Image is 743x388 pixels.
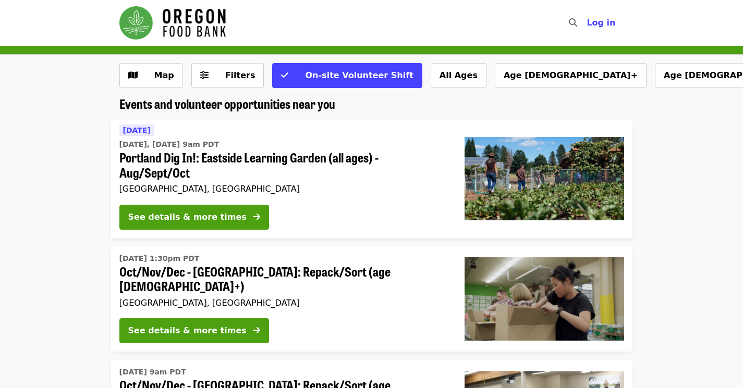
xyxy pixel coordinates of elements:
i: arrow-right icon [253,212,260,222]
span: On-site Volunteer Shift [305,70,413,80]
i: arrow-right icon [253,326,260,335]
img: Oregon Food Bank - Home [119,6,226,40]
button: See details & more times [119,205,269,230]
button: See details & more times [119,318,269,343]
button: Show map view [119,63,183,88]
i: check icon [281,70,288,80]
div: See details & more times [128,211,247,223]
i: map icon [128,70,138,80]
div: [GEOGRAPHIC_DATA], [GEOGRAPHIC_DATA] [119,184,448,194]
a: See details for "Oct/Nov/Dec - Portland: Repack/Sort (age 8+)" [111,246,632,352]
input: Search [583,10,592,35]
button: Age [DEMOGRAPHIC_DATA]+ [495,63,647,88]
img: Portland Dig In!: Eastside Learning Garden (all ages) - Aug/Sept/Oct organized by Oregon Food Bank [465,137,624,220]
span: Map [154,70,174,80]
button: All Ages [431,63,486,88]
button: Filters (0 selected) [191,63,264,88]
time: [DATE] 1:30pm PDT [119,253,200,264]
span: [DATE] [123,126,151,134]
time: [DATE] 9am PDT [119,367,186,378]
time: [DATE], [DATE] 9am PDT [119,139,220,150]
div: [GEOGRAPHIC_DATA], [GEOGRAPHIC_DATA] [119,298,448,308]
i: sliders-h icon [200,70,209,80]
a: See details for "Portland Dig In!: Eastside Learning Garden (all ages) - Aug/Sept/Oct" [111,120,632,238]
button: On-site Volunteer Shift [272,63,422,88]
button: Log in [578,12,624,33]
span: Portland Dig In!: Eastside Learning Garden (all ages) - Aug/Sept/Oct [119,150,448,180]
span: Log in [587,18,615,28]
span: Filters [225,70,255,80]
i: search icon [569,18,577,28]
span: Oct/Nov/Dec - [GEOGRAPHIC_DATA]: Repack/Sort (age [DEMOGRAPHIC_DATA]+) [119,264,448,294]
div: See details & more times [128,324,247,337]
span: Events and volunteer opportunities near you [119,94,335,112]
img: Oct/Nov/Dec - Portland: Repack/Sort (age 8+) organized by Oregon Food Bank [465,257,624,341]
